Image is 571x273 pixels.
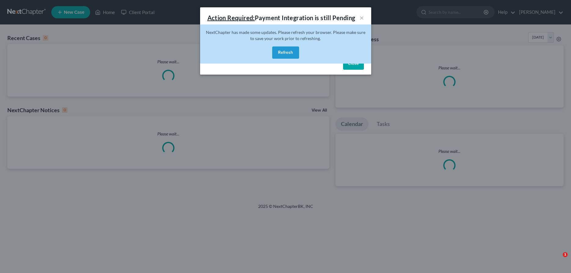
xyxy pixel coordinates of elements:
div: Payment Integration is still Pending [207,13,355,22]
button: × [360,14,364,21]
iframe: Intercom live chat [550,252,565,267]
button: Refresh [272,46,299,59]
span: NextChapter has made some updates. Please refresh your browser. Please make sure to save your wor... [206,30,365,41]
u: Action Required: [207,14,255,21]
span: 1 [563,252,568,257]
